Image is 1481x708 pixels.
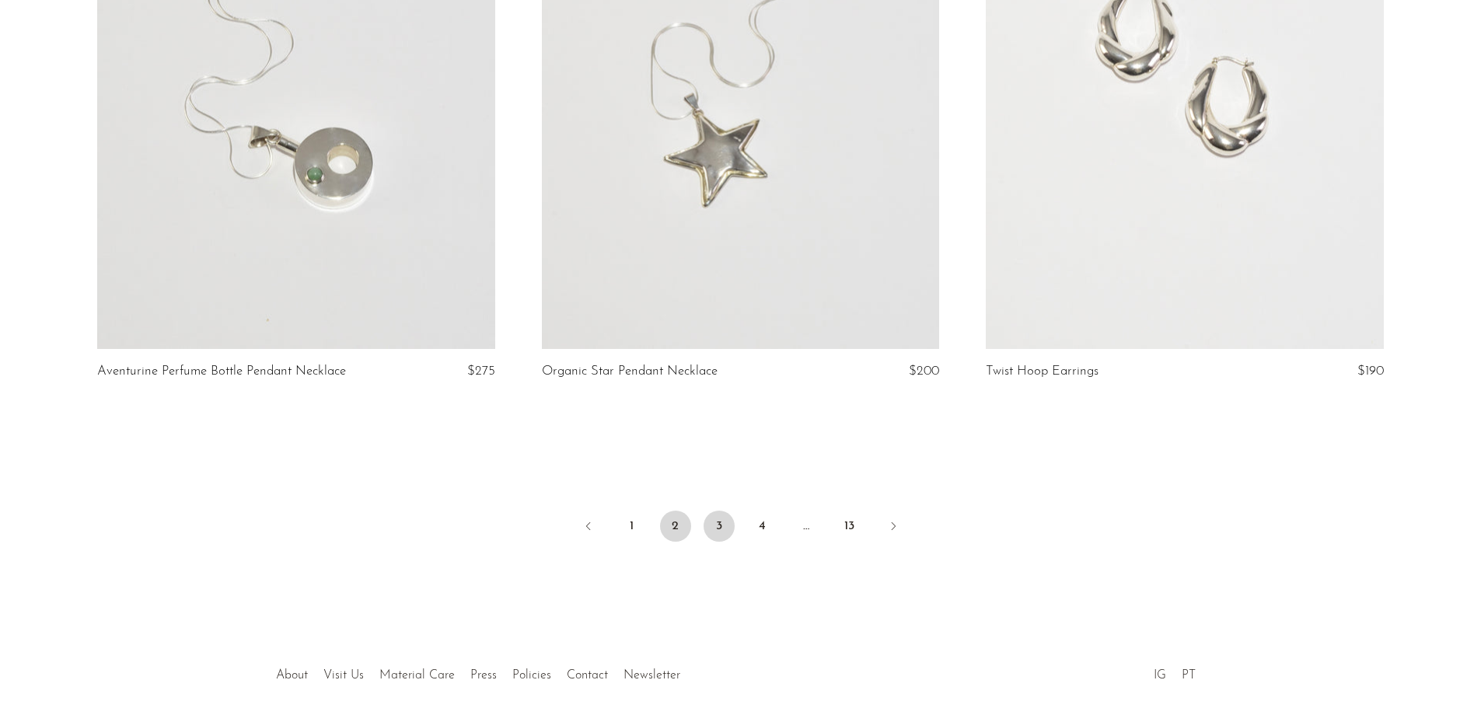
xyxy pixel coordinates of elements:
a: 3 [704,511,735,542]
span: $200 [909,364,939,378]
a: 4 [747,511,778,542]
a: Material Care [379,669,455,682]
ul: Social Medias [1146,657,1203,686]
a: IG [1154,669,1166,682]
a: Organic Star Pendant Necklace [542,364,718,378]
a: Aventurine Perfume Bottle Pendant Necklace [97,364,346,378]
span: … [791,511,822,542]
a: Twist Hoop Earrings [986,364,1099,378]
a: Policies [512,669,551,682]
a: Previous [573,511,604,545]
a: 1 [617,511,648,542]
a: Visit Us [323,669,364,682]
a: About [276,669,308,682]
ul: Quick links [268,657,688,686]
span: 2 [660,511,691,542]
a: 13 [834,511,865,542]
a: Contact [567,669,608,682]
a: Press [470,669,497,682]
a: PT [1182,669,1196,682]
span: $275 [467,364,495,378]
span: $190 [1357,364,1384,378]
a: Next [878,511,909,545]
